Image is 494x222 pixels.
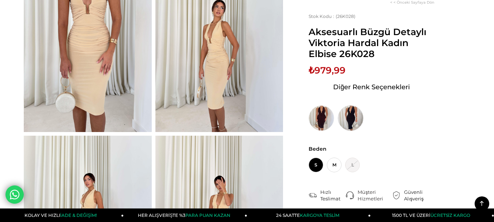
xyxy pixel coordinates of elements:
[338,105,363,131] img: Aksesuarlı Büzgü Detaylı Viktoria Siyah Kadın elbise 26K028
[60,212,97,218] span: İADE & DEĞİŞİM!
[404,189,434,202] div: Güvenli Alışveriş
[309,191,317,199] img: shipping.png
[392,191,400,199] img: security.png
[300,212,339,218] span: KARGOYA TESLİM
[333,81,410,93] span: Diğer Renk Seçenekleri
[309,14,355,19] span: (26K028)
[185,212,230,218] span: PARA PUAN KAZAN
[345,158,360,172] span: L
[124,208,247,222] a: HER ALIŞVERİŞTE %3PARA PUAN KAZAN
[309,105,334,131] img: Aksesuarlı Büzgü Detaylı Viktoria Kahve Kadın Elbise 26K028
[346,191,354,199] img: call-center.png
[309,146,434,152] span: Beden
[309,65,346,76] span: ₺979,99
[309,26,434,59] span: Aksesuarlı Büzgü Detaylı Viktoria Hardal Kadın Elbise 26K028
[0,208,124,222] a: KOLAY VE HIZLIİADE & DEĞİŞİM!
[327,158,342,172] span: M
[430,212,470,218] span: ÜCRETSİZ KARGO
[358,189,392,202] div: Müşteri Hizmetleri
[309,14,336,19] span: Stok Kodu
[309,158,323,172] span: S
[320,189,346,202] div: Hızlı Teslimat
[247,208,371,222] a: 24 SAATTEKARGOYA TESLİM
